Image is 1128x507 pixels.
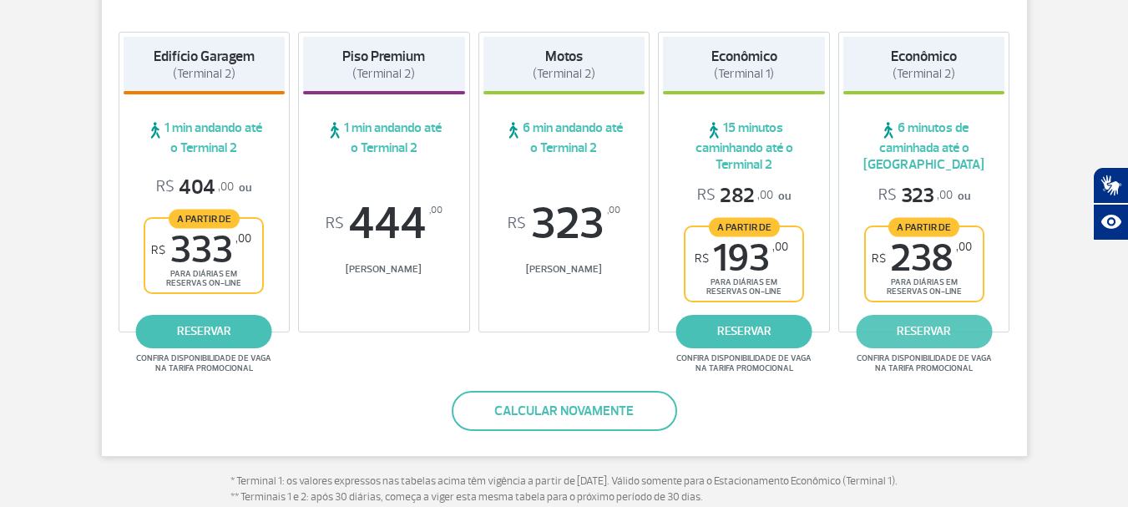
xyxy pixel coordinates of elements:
[303,201,465,246] span: 444
[508,215,526,233] sup: R$
[533,66,595,82] span: (Terminal 2)
[872,251,886,266] sup: R$
[429,201,443,220] sup: ,00
[880,277,969,297] span: para diárias em reservas on-line
[136,315,272,348] a: reservar
[695,251,709,266] sup: R$
[856,315,992,348] a: reservar
[709,217,780,236] span: A partir de
[483,263,645,276] span: [PERSON_NAME]
[893,66,955,82] span: (Terminal 2)
[230,474,898,506] p: * Terminal 1: os valores expressos nas tabelas acima têm vigência a partir de [DATE]. Válido some...
[878,183,970,209] p: ou
[956,240,972,254] sup: ,00
[483,201,645,246] span: 323
[878,183,953,209] span: 323
[151,243,165,257] sup: R$
[607,201,620,220] sup: ,00
[154,48,255,65] strong: Edifício Garagem
[674,353,814,373] span: Confira disponibilidade de vaga na tarifa promocional
[697,183,791,209] p: ou
[1093,167,1128,241] div: Plugin de acessibilidade da Hand Talk.
[854,353,994,373] span: Confira disponibilidade de vaga na tarifa promocional
[872,240,972,277] span: 238
[326,215,344,233] sup: R$
[173,66,235,82] span: (Terminal 2)
[342,48,425,65] strong: Piso Premium
[663,119,825,173] span: 15 minutos caminhando até o Terminal 2
[1093,167,1128,204] button: Abrir tradutor de língua de sinais.
[452,391,677,431] button: Calcular novamente
[697,183,773,209] span: 282
[772,240,788,254] sup: ,00
[134,353,274,373] span: Confira disponibilidade de vaga na tarifa promocional
[151,231,251,269] span: 333
[843,119,1005,173] span: 6 minutos de caminhada até o [GEOGRAPHIC_DATA]
[545,48,583,65] strong: Motos
[888,217,959,236] span: A partir de
[891,48,957,65] strong: Econômico
[156,175,234,200] span: 404
[352,66,415,82] span: (Terminal 2)
[714,66,774,82] span: (Terminal 1)
[676,315,812,348] a: reservar
[156,175,251,200] p: ou
[695,240,788,277] span: 193
[1093,204,1128,241] button: Abrir recursos assistivos.
[159,269,248,288] span: para diárias em reservas on-line
[303,119,465,156] span: 1 min andando até o Terminal 2
[169,209,240,228] span: A partir de
[235,231,251,246] sup: ,00
[303,263,465,276] span: [PERSON_NAME]
[124,119,286,156] span: 1 min andando até o Terminal 2
[711,48,777,65] strong: Econômico
[700,277,788,297] span: para diárias em reservas on-line
[483,119,645,156] span: 6 min andando até o Terminal 2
